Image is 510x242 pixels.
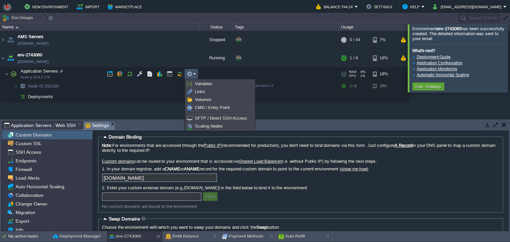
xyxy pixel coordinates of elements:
a: Info [14,227,25,233]
img: AMDAwAAAACH5BAEAAAAALAAAAAABAAEAAAICRAEAOw== [6,49,15,67]
a: Node ID:253180 [27,83,60,89]
a: Variables [186,80,254,88]
b: Note: [102,143,112,148]
a: Custom domains [102,159,134,164]
img: AMDAwAAAACH5BAEAAAAALAAAAAABAAEAAAICRAEAOw== [16,27,19,28]
a: CMD / Entry Point [186,104,254,111]
span: Scaling Nodes [195,124,223,129]
span: Variables [195,81,212,86]
img: AMDAwAAAACH5BAEAAAAALAAAAAABAAEAAAICRAEAOw== [5,67,9,81]
span: SFTP / Direct SSH Access [195,116,247,121]
button: Balance ₹44.24 [316,3,355,11]
label: 1. In your domain registrar, add a or record for the required custom domain to point to the curre... [102,166,499,171]
a: Collaboration [14,192,44,198]
b: env-2743060 [437,26,461,31]
a: Shared Load Balancer [239,159,281,164]
span: 1% [359,74,365,78]
span: Custom SSL [14,141,43,147]
span: Domain Binding [109,134,142,140]
span: CMD / Entry Point [195,105,230,110]
a: Export [14,218,30,224]
b: What's next? [412,48,435,53]
a: SSH Access [14,149,42,155]
a: Custom Domains [14,132,53,138]
div: Tags [233,23,339,31]
button: Payment Methods [222,233,264,240]
div: 0 / 44 [350,31,360,49]
b: ANAME [184,166,200,171]
span: Environment has been successfully created. The detailed information was sent to your email. [412,26,504,41]
div: Name [1,23,199,31]
div: Status [200,23,232,31]
span: CPU [349,74,356,78]
a: Load Alerts [14,175,41,181]
span: Volumes [195,97,212,102]
span: Node.js 24.8.0 LTS [21,75,50,79]
a: Firewall [14,166,33,172]
span: Application Servers : Web SSH [4,121,76,129]
span: 253180 [27,83,60,89]
span: Settings [85,121,109,130]
div: No active tasks [8,231,50,242]
a: show me how [341,166,367,171]
label: Choose the environment with which you want to swap your domains and click the button [102,225,499,230]
img: AMDAwAAAACH5BAEAAAAALAAAAAABAAEAAAICRAEAOw== [9,67,18,81]
a: Scaling Nodes [186,123,254,130]
a: Deployment Guide [417,55,451,59]
label: can be routed to your environment that is accessed via (i.e. without Public IP) by following the ... [102,159,499,164]
button: Refill Balance [166,233,199,240]
label: 2. Enter your custom external domain (e.g. ) in the field below to bind it to the environment [102,185,499,190]
div: 18% [373,81,394,91]
span: env-2743060 [18,52,42,58]
div: Usage [339,23,409,31]
button: Help [402,3,421,11]
img: AMDAwAAAACH5BAEAAAAALAAAAAABAAEAAAICRAEAOw== [18,91,27,102]
img: AMDAwAAAACH5BAEAAAAALAAAAAABAAEAAAICRAEAOw== [14,81,18,91]
i: [DOMAIN_NAME] [184,185,218,190]
span: Application Servers [20,68,59,74]
button: env-2743060 [109,233,141,240]
a: Automatic Horizontal Scaling [417,73,469,77]
button: Env. Settings [413,84,443,90]
div: 1 / 8 [350,81,357,91]
a: [DOMAIN_NAME] [18,40,48,47]
a: Volumes [186,96,254,103]
div: 7% [373,31,394,49]
div: No custom domains are bound to the environment [102,204,499,209]
button: [EMAIL_ADDRESS][DOMAIN_NAME] [433,3,503,11]
a: Deployments [27,94,54,99]
a: Endpoints [14,158,38,164]
a: SFTP / Direct SSH Access [186,115,254,122]
span: Auto Horizontal Scaling [14,184,65,190]
span: Node ID: [28,84,45,89]
a: AMS Servers [18,33,43,40]
div: 18% [373,67,394,81]
a: A Record [394,143,412,148]
a: Migration [14,210,36,215]
button: New Environment [25,3,70,11]
img: AMDAwAAAACH5BAEAAAAALAAAAAABAAEAAAICRAEAOw== [14,91,18,102]
a: Application Configuration [417,61,463,65]
a: Application ServersNode.js 24.8.0 LTS [20,69,59,74]
img: AMDAwAAAACH5BAEAAAAALAAAAAABAAEAAAICRAEAOw== [6,31,15,49]
a: Change Owner [14,201,48,207]
img: AMDAwAAAACH5BAEAAAAALAAAAAABAAEAAAICRAEAOw== [0,31,6,49]
button: Deployment Manager [53,233,101,240]
button: Auto Refill [279,233,305,240]
img: AMDAwAAAACH5BAEAAAAALAAAAAABAAEAAAICRAEAOw== [0,49,6,67]
button: Import [77,3,102,11]
button: Env Groups [2,13,35,23]
a: Application Monitoring [417,67,457,71]
span: 8% [359,70,366,74]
